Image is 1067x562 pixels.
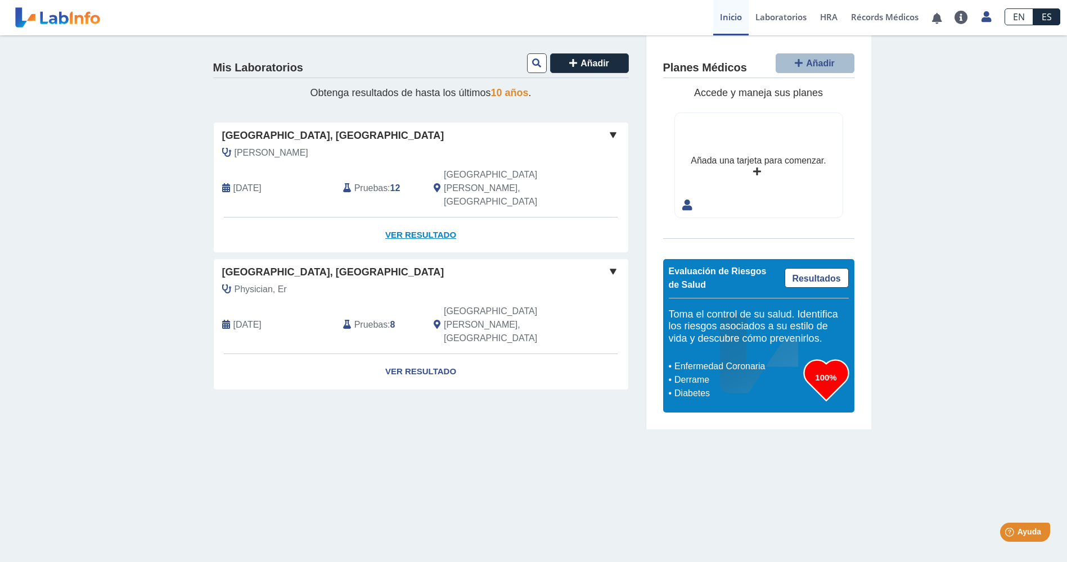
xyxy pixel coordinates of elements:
[580,58,609,68] span: Añadir
[233,182,262,195] span: 2025-08-19
[335,305,425,345] div: :
[310,87,531,98] span: Obtenga resultados de hasta los últimos .
[491,87,529,98] span: 10 años
[672,373,804,387] li: Derrame
[550,53,629,73] button: Añadir
[663,61,747,75] h4: Planes Médicos
[669,309,849,345] h5: Toma el control de su salud. Identifica los riesgos asociados a su estilo de vida y descubre cómo...
[444,168,568,209] span: San Juan, PR
[222,128,444,143] span: [GEOGRAPHIC_DATA], [GEOGRAPHIC_DATA]
[214,217,628,253] a: Ver Resultado
[235,146,308,160] span: Gonzalez, Edgardo
[214,354,628,389] a: Ver Resultado
[776,53,854,73] button: Añadir
[694,87,823,98] span: Accede y maneja sus planes
[390,320,395,329] b: 8
[235,283,287,296] span: Physician, Er
[804,370,849,384] h3: 100%
[806,58,835,68] span: Añadir
[669,266,767,289] span: Evaluación de Riesgos de Salud
[672,360,804,373] li: Enfermedad Coronaria
[967,518,1055,550] iframe: Help widget launcher
[785,268,849,288] a: Resultados
[672,387,804,400] li: Diabetes
[335,168,425,209] div: :
[444,305,568,345] span: San Juan, PR
[213,61,303,75] h4: Mis Laboratorios
[354,318,388,332] span: Pruebas
[691,154,826,167] div: Añada una tarjeta para comenzar.
[390,183,400,193] b: 12
[820,11,838,22] span: HRA
[222,265,444,280] span: [GEOGRAPHIC_DATA], [GEOGRAPHIC_DATA]
[233,318,262,332] span: 2025-07-25
[354,182,388,195] span: Pruebas
[1005,8,1033,25] a: EN
[1033,8,1060,25] a: ES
